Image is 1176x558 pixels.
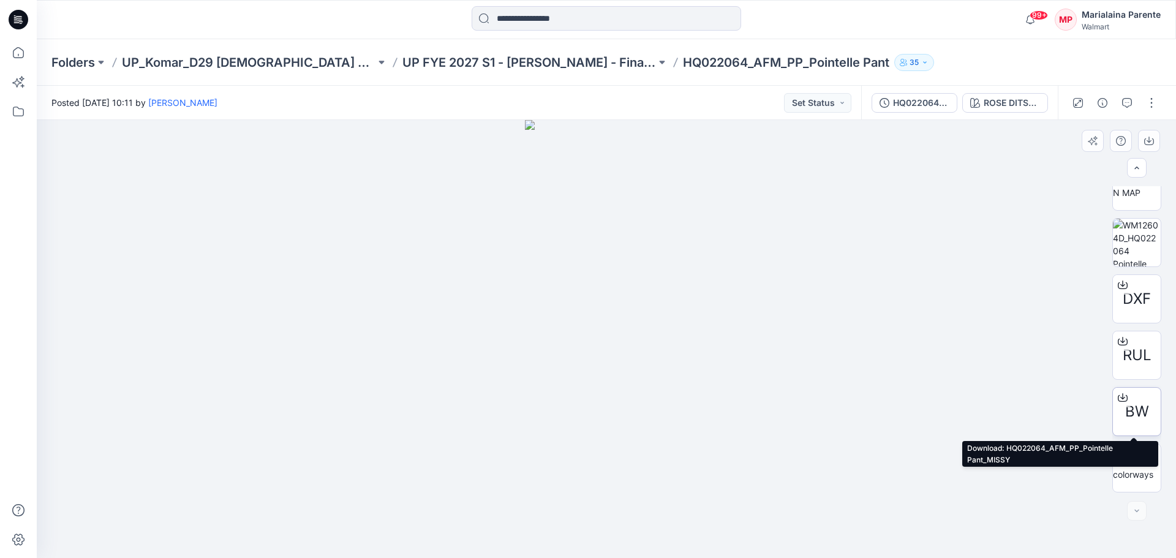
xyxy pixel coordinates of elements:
button: ROSE DITSY V3 CW9 [962,93,1048,113]
div: Walmart [1082,22,1161,31]
span: RUL [1123,344,1151,366]
button: 35 [894,54,934,71]
button: HQ022064_AFM_PP_Pointelle Pant_MISSY [872,93,957,113]
div: MP [1055,9,1077,31]
a: [PERSON_NAME] [148,97,217,108]
div: HQ022064_AFM_PP_Pointelle Pant_MISSY [893,96,949,110]
a: UP FYE 2027 S1 - [PERSON_NAME] - Final Approval Board [402,54,656,71]
div: Marialaina Parente [1082,7,1161,22]
span: 99+ [1030,10,1048,20]
span: Posted [DATE] 10:11 by [51,96,217,109]
div: ROSE DITSY V3 CW9 [984,96,1040,110]
a: UP_Komar_D29 [DEMOGRAPHIC_DATA] Sleep [122,54,375,71]
span: DXF [1123,288,1151,310]
p: 35 [910,56,919,69]
a: Folders [51,54,95,71]
img: WM12604D_HQ022064 Pointelle Long Pant 7.11 [1113,219,1161,266]
button: Details [1093,93,1112,113]
p: HQ022064_AFM_PP_Pointelle Pant [683,54,889,71]
span: BW [1125,401,1149,423]
img: TENSION MAP [1113,173,1161,199]
img: All colorways [1113,455,1161,481]
img: eyJhbGciOiJIUzI1NiIsImtpZCI6IjAiLCJzbHQiOiJzZXMiLCJ0eXAiOiJKV1QifQ.eyJkYXRhIjp7InR5cGUiOiJzdG9yYW... [525,120,688,558]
